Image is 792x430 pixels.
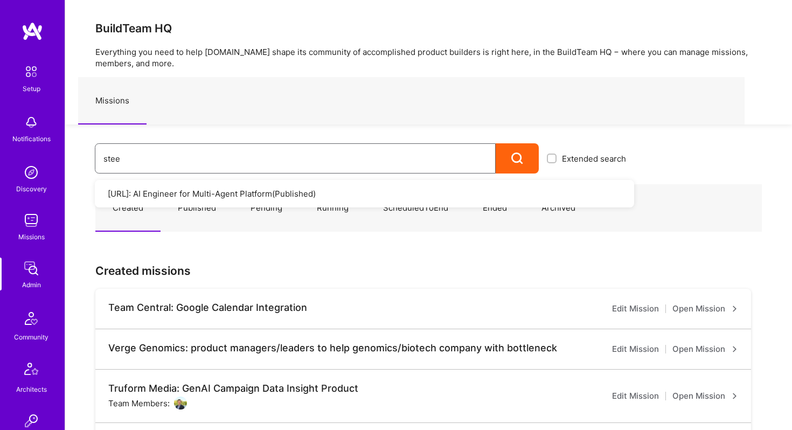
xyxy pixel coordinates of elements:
p: Everything you need to help [DOMAIN_NAME] shape its community of accomplished product builders is... [95,46,762,69]
div: Setup [23,83,40,94]
a: Created [95,185,161,232]
a: Published [161,185,233,232]
a: ScheduledToEnd [366,185,466,232]
img: discovery [20,162,42,183]
a: Running [300,185,366,232]
div: Team Members: [108,397,187,410]
i: icon ArrowRight [732,306,738,312]
img: setup [20,60,43,83]
div: Discovery [16,183,47,195]
input: What type of mission are you looking for? [103,145,487,172]
a: Ended [466,185,524,232]
i: icon Search [511,152,524,165]
div: Team Central: Google Calendar Integration [108,302,307,314]
img: bell [20,112,42,133]
img: logo [22,22,43,41]
a: Missions [78,78,147,124]
div: Admin [22,279,41,290]
h3: BuildTeam HQ [95,22,762,35]
a: Open Mission [672,343,738,356]
div: Architects [16,384,47,395]
img: User Avatar [174,397,187,410]
a: Open Mission [672,302,738,315]
a: Edit Mission [612,390,659,403]
i: icon ArrowRight [732,346,738,352]
a: [URL]: AI Engineer for Multi-Agent Platform(Published) [95,180,634,207]
h3: Created missions [95,264,762,278]
img: admin teamwork [20,258,42,279]
div: Verge Genomics: product managers/leaders to help genomics/biotech company with bottleneck [108,342,557,354]
a: Archived [524,185,593,232]
div: Notifications [12,133,51,144]
span: Extended search [562,153,626,164]
a: Edit Mission [612,302,659,315]
div: Truform Media: GenAI Campaign Data Insight Product [108,383,358,394]
img: teamwork [20,210,42,231]
a: Open Mission [672,390,738,403]
img: Community [18,306,44,331]
a: Pending [233,185,300,232]
a: Edit Mission [612,343,659,356]
div: Community [14,331,48,343]
i: icon ArrowRight [732,393,738,399]
div: Missions [18,231,45,242]
img: Architects [18,358,44,384]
